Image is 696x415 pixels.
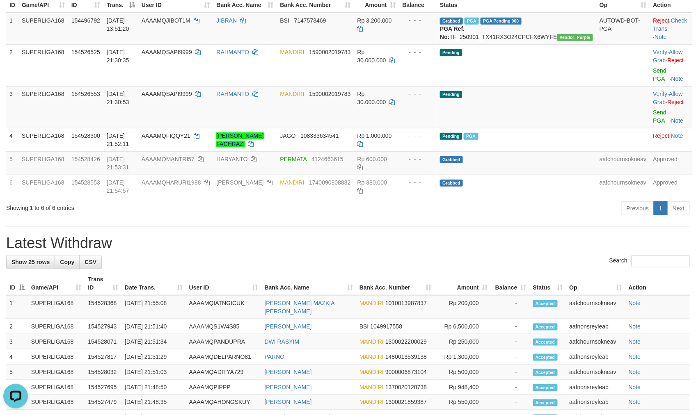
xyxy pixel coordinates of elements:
[625,272,690,295] th: Action
[671,75,684,82] a: Note
[28,272,85,295] th: Game/API: activate to sort column ascending
[71,132,100,139] span: 154528300
[671,132,683,139] a: Note
[18,151,68,175] td: SUPERLIGA168
[107,179,129,194] span: [DATE] 21:54:57
[533,369,558,376] span: Accepted
[142,17,190,24] span: AAAAMQJIBOT1M
[435,349,491,365] td: Rp 1,300,000
[650,44,693,86] td: · ·
[79,255,102,269] a: CSV
[71,179,100,186] span: 154528553
[440,156,463,163] span: Grabbed
[71,49,100,55] span: 154526525
[28,349,85,365] td: SUPERLIGA168
[3,3,28,28] button: Open LiveChat chat widget
[18,44,68,86] td: SUPERLIGA168
[265,300,334,315] a: [PERSON_NAME] MAZKIA [PERSON_NAME]
[6,175,18,198] td: 6
[609,255,690,267] label: Search:
[385,353,427,360] span: Copy 1480013539138 to clipboard
[294,17,326,24] span: Copy 7147573469 to clipboard
[440,180,463,187] span: Grabbed
[18,13,68,45] td: SUPERLIGA168
[85,319,121,334] td: 154527943
[566,380,625,395] td: aafnonsreyleab
[18,128,68,151] td: SUPERLIGA168
[6,334,28,349] td: 3
[280,156,307,162] span: PERMATA
[85,349,121,365] td: 154527817
[629,399,641,406] a: Note
[566,272,625,295] th: Op: activate to sort column ascending
[465,18,479,25] span: Marked by aafsoumeymey
[403,178,434,187] div: - - -
[533,300,558,307] span: Accepted
[370,323,402,330] span: Copy 1049917558 to clipboard
[359,384,384,390] span: MANDIRI
[653,49,683,64] a: Allow Grab
[309,179,350,186] span: Copy 1740090808882 to clipboard
[6,272,28,295] th: ID: activate to sort column descending
[359,399,384,406] span: MANDIRI
[653,49,668,55] a: Verify
[629,338,641,345] a: Note
[142,91,192,97] span: AAAAMQSAPI9999
[142,132,190,139] span: AAAAMQFIQQY21
[121,272,186,295] th: Date Trans.: activate to sort column ascending
[668,57,684,64] a: Reject
[186,319,261,334] td: AAAAMQS1W4S85
[629,323,641,330] a: Note
[435,319,491,334] td: Rp 6,500,000
[6,349,28,365] td: 4
[85,334,121,349] td: 154528071
[668,99,684,105] a: Reject
[653,109,667,124] a: Send PGA
[385,399,427,406] span: Copy 1300021859387 to clipboard
[403,155,434,163] div: - - -
[186,295,261,319] td: AAAAMQIATNGICUK
[385,300,427,306] span: Copy 1010013987837 to clipboard
[440,18,463,25] span: Grabbed
[216,132,263,147] a: [PERSON_NAME] FACHRAZI
[18,86,68,128] td: SUPERLIGA168
[28,380,85,395] td: SUPERLIGA168
[621,201,654,215] a: Previous
[6,86,18,128] td: 3
[533,384,558,391] span: Accepted
[11,259,50,265] span: Show 25 rows
[533,354,558,361] span: Accepted
[650,151,693,175] td: Approved
[356,272,435,295] th: Bank Acc. Number: activate to sort column ascending
[71,91,100,97] span: 154526553
[650,13,693,45] td: · ·
[6,319,28,334] td: 2
[650,128,693,151] td: ·
[403,90,434,98] div: - - -
[491,295,530,319] td: -
[265,399,312,406] a: [PERSON_NAME]
[357,91,386,105] span: Rp 30.000.000
[653,91,683,105] span: ·
[359,338,384,345] span: MANDIRI
[629,384,641,390] a: Note
[440,49,462,56] span: Pending
[142,156,195,162] span: AAAAMQMANTRI57
[629,300,641,306] a: Note
[265,384,312,390] a: [PERSON_NAME]
[216,91,249,97] a: RAHMANTO
[186,395,261,410] td: AAAAMQAHONGSKUY
[557,34,593,41] span: Vendor URL: https://trx4.1velocity.biz
[186,349,261,365] td: AAAAMQDELPARNO81
[653,91,668,97] a: Verify
[491,349,530,365] td: -
[359,369,384,375] span: MANDIRI
[385,338,427,345] span: Copy 1300022200029 to clipboard
[653,17,670,24] a: Reject
[566,349,625,365] td: aafnonsreyleab
[142,179,201,186] span: AAAAMQHARURI1988
[6,44,18,86] td: 2
[107,156,129,171] span: [DATE] 21:53:31
[385,369,427,375] span: Copy 9000006873104 to clipboard
[309,91,350,97] span: Copy 1590002019783 to clipboard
